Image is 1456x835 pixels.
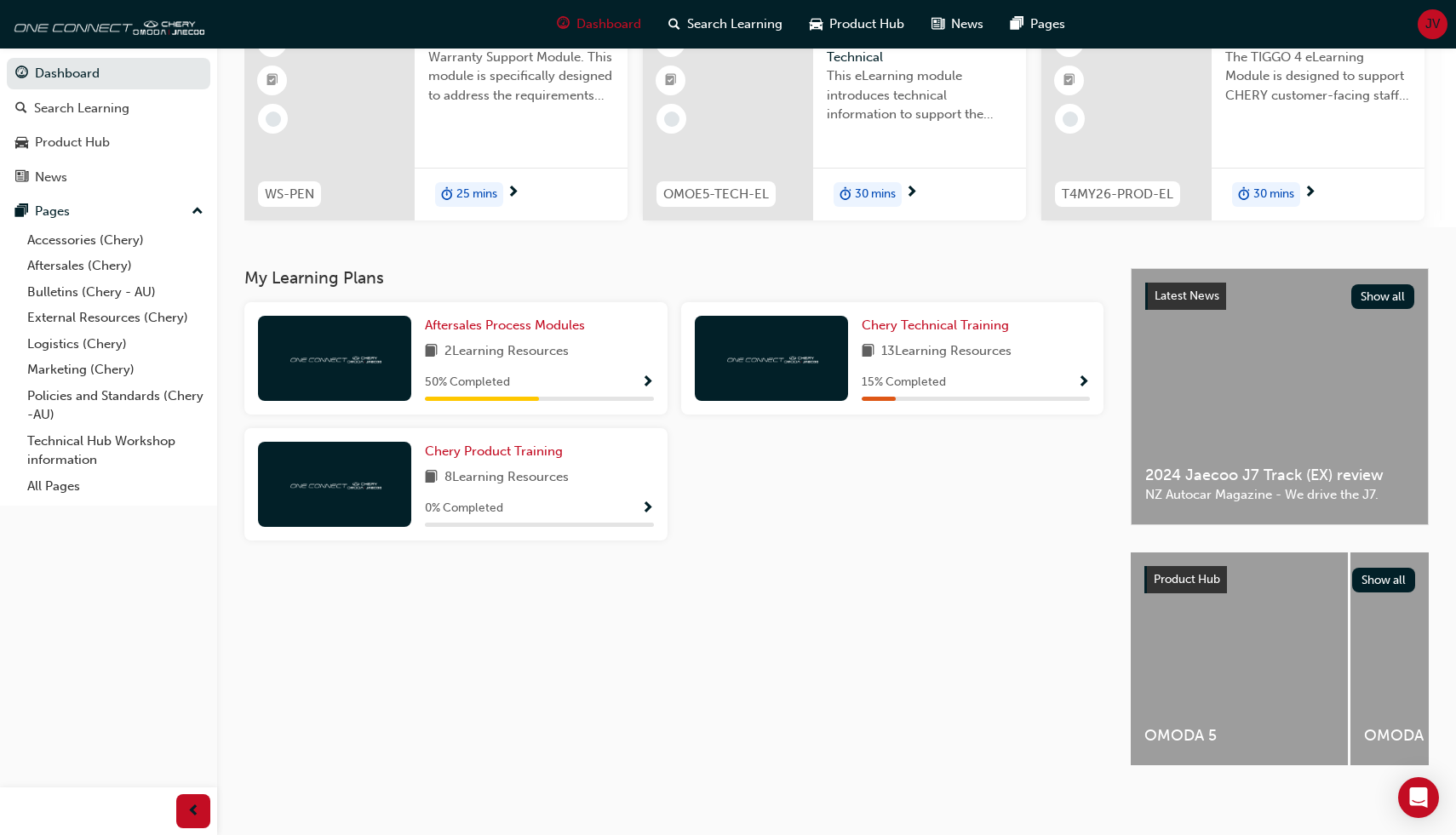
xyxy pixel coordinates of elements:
[951,14,983,34] span: News
[931,14,944,35] span: news-icon
[267,70,278,92] span: booktick-icon
[456,185,497,204] span: 25 mins
[20,473,210,500] a: All Pages
[881,341,1012,363] span: 13 Learning Resources
[840,184,851,206] span: duration-icon
[664,112,679,127] span: learningRecordVerb_NONE-icon
[641,372,654,393] button: Show Progress
[655,7,796,42] a: search-iconSearch Learning
[1425,14,1440,34] span: JV
[862,373,946,392] span: 15 % Completed
[829,14,904,34] span: Product Hub
[425,341,438,363] span: book-icon
[862,317,1009,333] span: Chery Technical Training
[725,350,818,366] img: oneconnect
[192,201,203,223] span: up-icon
[1351,284,1415,309] button: Show all
[1144,566,1415,593] a: Product HubShow all
[15,135,28,151] span: car-icon
[1253,185,1294,204] span: 30 mins
[266,112,281,127] span: learningRecordVerb_NONE-icon
[796,7,918,42] a: car-iconProduct Hub
[543,7,655,42] a: guage-iconDashboard
[288,350,381,366] img: oneconnect
[1352,568,1416,592] button: Show all
[444,341,569,363] span: 2 Learning Resources
[1155,289,1219,303] span: Latest News
[288,476,381,492] img: oneconnect
[1063,70,1075,92] span: booktick-icon
[9,7,204,41] img: oneconnect
[425,443,563,459] span: Chery Product Training
[1063,112,1078,127] span: learningRecordVerb_NONE-icon
[7,93,210,124] a: Search Learning
[425,316,592,335] a: Aftersales Process Modules
[1011,14,1023,35] span: pages-icon
[1418,9,1447,39] button: JV
[665,70,677,92] span: booktick-icon
[641,498,654,519] button: Show Progress
[15,66,28,82] span: guage-icon
[1225,48,1411,106] span: The TIGGO 4 eLearning Module is designed to support CHERY customer-facing staff with the product ...
[7,162,210,193] a: News
[20,331,210,357] a: Logistics (Chery)
[444,467,569,489] span: 8 Learning Resources
[641,375,654,391] span: Show Progress
[1145,283,1414,310] a: Latest NewsShow all
[15,101,27,117] span: search-icon
[855,185,896,204] span: 30 mins
[20,227,210,254] a: Accessories (Chery)
[20,383,210,428] a: Policies and Standards (Chery -AU)
[1144,726,1334,746] span: OMODA 5
[1030,14,1065,34] span: Pages
[244,14,628,220] a: WS-PENWarranty SupportWarranty Support Module. This module is specifically designed to address th...
[35,133,110,152] div: Product Hub
[428,48,614,106] span: Warranty Support Module. This module is specifically designed to address the requirements and pro...
[862,316,1016,335] a: Chery Technical Training
[265,185,314,204] span: WS-PEN
[1145,485,1414,505] span: NZ Autocar Magazine - We drive the J7.
[425,373,510,392] span: 50 % Completed
[1062,185,1173,204] span: T4MY26-PROD-EL
[687,14,782,34] span: Search Learning
[7,196,210,227] button: Pages
[20,305,210,331] a: External Resources (Chery)
[663,185,769,204] span: OMOE5-TECH-EL
[1041,14,1424,220] a: T4MY26-PROD-ELTIGGO 4 MY26The TIGGO 4 eLearning Module is designed to support CHERY customer-faci...
[15,170,28,186] span: news-icon
[1077,372,1090,393] button: Show Progress
[425,499,503,518] span: 0 % Completed
[997,7,1079,42] a: pages-iconPages
[810,14,823,35] span: car-icon
[7,127,210,158] a: Product Hub
[1145,466,1414,485] span: 2024 Jaecoo J7 Track (EX) review
[507,186,519,201] span: next-icon
[20,357,210,383] a: Marketing (Chery)
[668,14,680,35] span: search-icon
[20,428,210,473] a: Technical Hub Workshop information
[1238,184,1250,206] span: duration-icon
[7,54,210,196] button: DashboardSearch LearningProduct HubNews
[35,168,67,187] div: News
[905,186,918,201] span: next-icon
[557,14,570,35] span: guage-icon
[1154,572,1220,586] span: Product Hub
[35,202,70,221] div: Pages
[643,14,1026,220] a: OMOE5-TECH-ELOMODA E5 - TechnicalThis eLearning module introduces technical information to suppor...
[576,14,641,34] span: Dashboard
[425,317,585,333] span: Aftersales Process Modules
[1398,777,1439,818] div: Open Intercom Messenger
[1077,375,1090,391] span: Show Progress
[34,99,129,118] div: Search Learning
[1304,186,1316,201] span: next-icon
[15,204,28,220] span: pages-icon
[20,279,210,306] a: Bulletins (Chery - AU)
[244,268,1103,288] h3: My Learning Plans
[425,467,438,489] span: book-icon
[441,184,453,206] span: duration-icon
[862,341,874,363] span: book-icon
[918,7,997,42] a: news-iconNews
[641,501,654,517] span: Show Progress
